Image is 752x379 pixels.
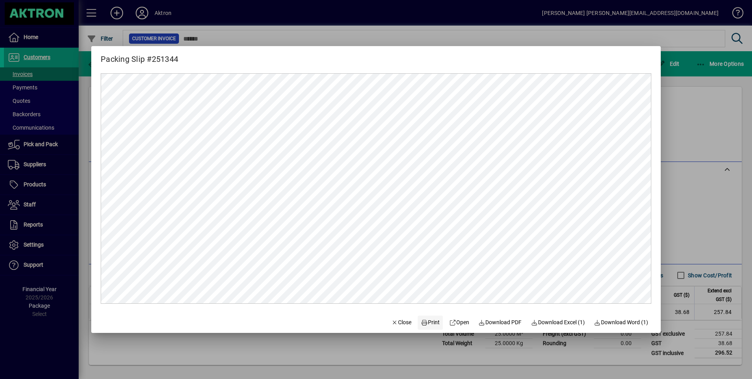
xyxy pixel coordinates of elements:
[531,318,585,327] span: Download Excel (1)
[91,46,188,65] h2: Packing Slip #251344
[391,318,412,327] span: Close
[479,318,522,327] span: Download PDF
[476,316,525,330] a: Download PDF
[591,316,652,330] button: Download Word (1)
[594,318,649,327] span: Download Word (1)
[446,316,472,330] a: Open
[388,316,415,330] button: Close
[421,318,440,327] span: Print
[418,316,443,330] button: Print
[449,318,469,327] span: Open
[528,316,588,330] button: Download Excel (1)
